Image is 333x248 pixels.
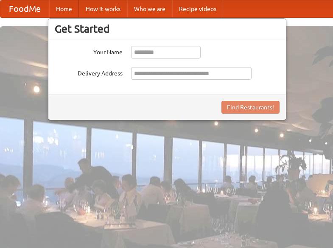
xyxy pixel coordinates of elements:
[0,0,49,17] a: FoodMe
[55,22,280,35] h3: Get Started
[127,0,172,17] a: Who we are
[49,0,79,17] a: Home
[79,0,127,17] a: How it works
[55,67,123,78] label: Delivery Address
[55,46,123,56] label: Your Name
[172,0,223,17] a: Recipe videos
[221,101,280,114] button: Find Restaurants!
